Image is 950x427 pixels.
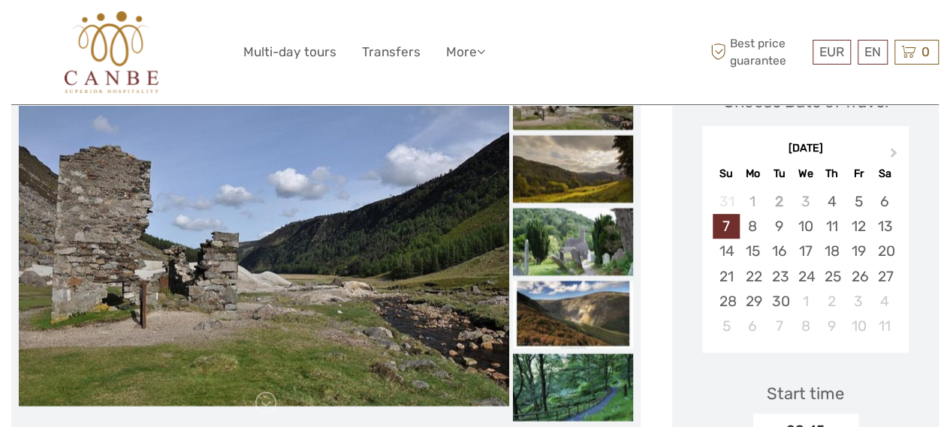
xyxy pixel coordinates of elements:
[702,141,909,157] div: [DATE]
[819,214,845,239] div: Choose Thursday, September 11th, 2025
[845,314,871,338] div: Choose Friday, October 10th, 2025
[766,314,792,338] div: Choose Tuesday, October 7th, 2025
[513,353,633,421] img: 06f7a2aa970a494eb56a3b3f84320b20_slider_thumbnail.jpg
[819,189,845,214] div: Choose Thursday, September 4th, 2025
[766,214,792,239] div: Choose Tuesday, September 9th, 2025
[243,41,336,63] a: Multi-day tours
[819,289,845,314] div: Choose Thursday, October 2nd, 2025
[740,264,766,289] div: Choose Monday, September 22nd, 2025
[740,214,766,239] div: Choose Monday, September 8th, 2025
[740,289,766,314] div: Choose Monday, September 29th, 2025
[713,314,739,338] div: Choose Sunday, October 5th, 2025
[819,314,845,338] div: Choose Thursday, October 9th, 2025
[65,11,158,93] img: 602-0fc6e88d-d366-4c1d-ad88-b45bd91116e8_logo_big.jpg
[173,23,191,41] button: Open LiveChat chat widget
[871,164,897,184] div: Sa
[871,239,897,263] div: Choose Saturday, September 20th, 2025
[766,264,792,289] div: Choose Tuesday, September 23rd, 2025
[740,314,766,338] div: Choose Monday, October 6th, 2025
[845,164,871,184] div: Fr
[819,164,845,184] div: Th
[766,189,792,214] div: Not available Tuesday, September 2nd, 2025
[819,264,845,289] div: Choose Thursday, September 25th, 2025
[766,289,792,314] div: Choose Tuesday, September 30th, 2025
[845,189,871,214] div: Choose Friday, September 5th, 2025
[845,239,871,263] div: Choose Friday, September 19th, 2025
[21,26,170,38] p: We're away right now. Please check back later!
[713,164,739,184] div: Su
[446,41,485,63] a: More
[713,264,739,289] div: Choose Sunday, September 21st, 2025
[792,164,819,184] div: We
[513,135,633,203] img: 1262c0ea632e4c88add545cfdd92bbac_slider_thumbnail.jpg
[513,208,633,275] img: d9ed622e440940858641bf42dcb21247_slider_thumbnail.jpg
[740,164,766,184] div: Mo
[19,79,509,405] img: c594f404e14147b8a1b5d5d88bd8d960_main_slider.jpg
[713,289,739,314] div: Choose Sunday, September 28th, 2025
[713,189,739,214] div: Not available Sunday, August 31st, 2025
[792,314,819,338] div: Choose Wednesday, October 8th, 2025
[871,264,897,289] div: Choose Saturday, September 27th, 2025
[792,214,819,239] div: Choose Wednesday, September 10th, 2025
[883,145,907,169] button: Next Month
[513,281,633,348] img: 95d8aa03b9e649b9a5faeed6983de803_slider_thumbnail.jpg
[362,41,421,63] a: Transfers
[792,264,819,289] div: Choose Wednesday, September 24th, 2025
[845,264,871,289] div: Choose Friday, September 26th, 2025
[845,289,871,314] div: Choose Friday, October 3rd, 2025
[871,314,897,338] div: Choose Saturday, October 11th, 2025
[713,239,739,263] div: Choose Sunday, September 14th, 2025
[819,44,844,59] span: EUR
[792,189,819,214] div: Not available Wednesday, September 3rd, 2025
[740,239,766,263] div: Choose Monday, September 15th, 2025
[871,189,897,214] div: Choose Saturday, September 6th, 2025
[871,214,897,239] div: Choose Saturday, September 13th, 2025
[845,214,871,239] div: Choose Friday, September 12th, 2025
[792,289,819,314] div: Choose Wednesday, October 1st, 2025
[858,40,888,65] div: EN
[819,239,845,263] div: Choose Thursday, September 18th, 2025
[740,189,766,214] div: Not available Monday, September 1st, 2025
[767,382,844,405] div: Start time
[707,189,903,338] div: month 2025-09
[792,239,819,263] div: Choose Wednesday, September 17th, 2025
[919,44,932,59] span: 0
[713,214,739,239] div: Choose Sunday, September 7th, 2025
[707,35,809,68] span: Best price guarantee
[766,239,792,263] div: Choose Tuesday, September 16th, 2025
[766,164,792,184] div: Tu
[871,289,897,314] div: Choose Saturday, October 4th, 2025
